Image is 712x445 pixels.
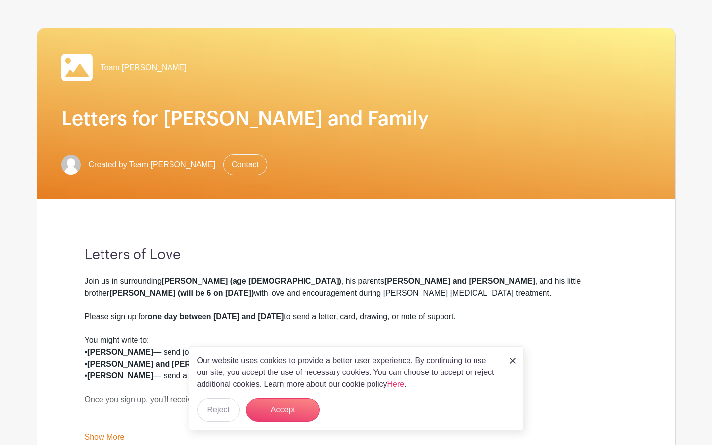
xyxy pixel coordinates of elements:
[387,380,405,388] a: Here
[162,277,341,285] strong: [PERSON_NAME] (age [DEMOGRAPHIC_DATA])
[85,247,628,263] h3: Letters of Love
[85,394,628,417] div: Once you sign up, you’ll receive a confirmation email with the family’s mailing address and a rem...
[85,275,628,311] div: Join us in surrounding , his parents , and his little brother with love and encouragement during ...
[87,371,153,380] strong: [PERSON_NAME]
[85,433,125,445] a: Show More
[61,107,651,131] h1: Letters for [PERSON_NAME] and Family
[87,348,153,356] strong: [PERSON_NAME]
[61,155,81,175] img: default-ce2991bfa6775e67f084385cd625a349d9dcbb7a52a09fb2fda1e96e2d18dcdb.png
[85,334,628,394] div: You might write to: • — send jokes, drawings, or cheerful messages • — send strength and encourag...
[85,417,628,441] div: Thank you for helping bring light to their days. 💛
[384,277,535,285] strong: [PERSON_NAME] and [PERSON_NAME]
[85,311,628,334] div: Please sign up for to send a letter, card, drawing, or note of support.
[246,398,320,422] button: Accept
[148,312,284,321] strong: one day between [DATE] and [DATE]
[223,154,267,175] a: Contact
[87,360,238,368] strong: [PERSON_NAME] and [PERSON_NAME]
[101,62,187,74] span: Team [PERSON_NAME]
[197,355,500,390] p: Our website uses cookies to provide a better user experience. By continuing to use our site, you ...
[197,398,240,422] button: Reject
[510,358,516,364] img: close_button-5f87c8562297e5c2d7936805f587ecaba9071eb48480494691a3f1689db116b3.svg
[109,289,254,297] strong: [PERSON_NAME] (will be 6 on [DATE])
[89,159,216,171] span: Created by Team [PERSON_NAME]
